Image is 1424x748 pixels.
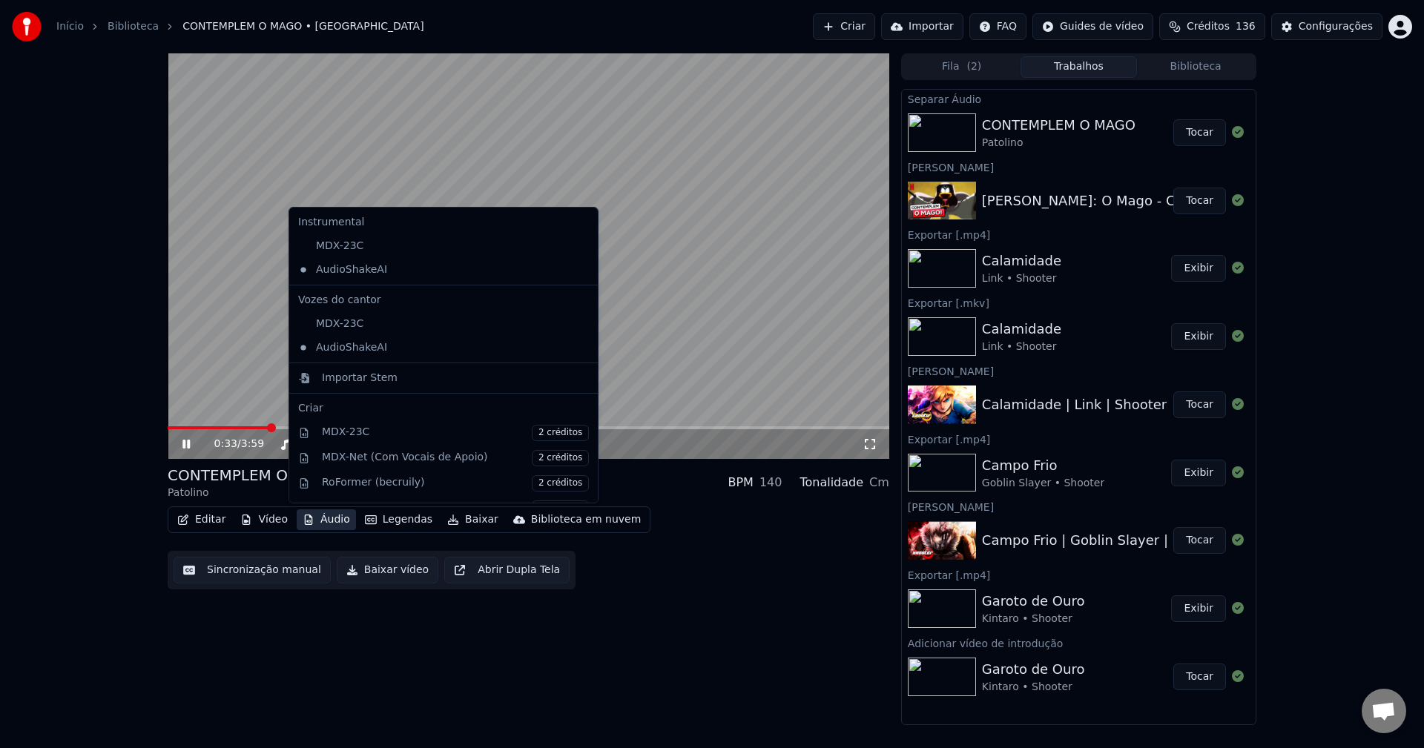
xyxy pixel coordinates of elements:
div: Calamidade [982,251,1061,271]
div: Campo Frio | Goblin Slayer | Shooter [982,530,1224,551]
div: [PERSON_NAME] [902,362,1256,380]
button: Tocar [1173,663,1226,690]
div: Goblin Slayer • Shooter [982,476,1104,491]
button: Abrir Dupla Tela [444,557,570,583]
div: BPM [728,474,753,492]
button: Fila [903,56,1021,78]
span: 2 créditos [532,425,589,441]
button: Configurações [1271,13,1382,40]
div: Garoto de Ouro [982,591,1085,612]
div: Patolino [168,486,338,500]
div: Cm [869,474,889,492]
div: Campo Frio [982,455,1104,476]
div: Kintaro • Shooter [982,680,1085,695]
button: Biblioteca [1137,56,1254,78]
div: AudioShakeAI [292,336,573,360]
div: RoFormer (instv7_gabox) [322,500,589,517]
button: Exibir [1171,595,1226,622]
span: 3:59 [241,437,264,451]
div: CONTEMPLEM O MAGO [982,115,1135,136]
button: Editar [171,509,231,530]
div: 140 [759,474,782,492]
button: Áudio [297,509,356,530]
button: Trabalhos [1021,56,1138,78]
button: Tocar [1173,119,1226,146]
div: Patolino [982,136,1135,150]
div: RoFormer (becruily) [322,475,589,492]
div: Exportar [.mkv] [902,294,1256,311]
div: AudioShakeAI [292,258,573,282]
button: Guides de vídeo [1032,13,1153,40]
button: Criar [813,13,875,40]
div: [PERSON_NAME] [902,158,1256,176]
div: Link • Shooter [982,271,1061,286]
a: Biblioteca [108,19,159,34]
span: ( 2 ) [966,59,981,74]
nav: breadcrumb [56,19,424,34]
div: Configurações [1299,19,1373,34]
div: [PERSON_NAME] [902,497,1256,515]
div: Importar Stem [322,371,398,385]
span: 2 créditos [532,500,589,517]
div: Separar Áudio [902,90,1256,107]
button: Legendas [359,509,438,530]
a: Início [56,19,84,34]
button: FAQ [969,13,1026,40]
div: Calamidade | Link | Shooter [982,394,1167,415]
div: Exportar [.mp4] [902,225,1256,243]
div: Instrumental [292,211,595,234]
img: youka [12,12,42,42]
div: CONTEMPLEM O MAGO [168,465,338,486]
span: CONTEMPLEM O MAGO • [GEOGRAPHIC_DATA] [182,19,423,34]
button: Vídeo [234,509,294,530]
div: Calamidade [982,319,1061,340]
span: 0:33 [214,437,237,451]
div: Kintaro • Shooter [982,612,1085,626]
div: MDX-23C [292,234,573,258]
div: Adicionar vídeo de introdução [902,634,1256,652]
div: MDX-23C [322,425,589,441]
button: Exibir [1171,460,1226,486]
button: Créditos136 [1159,13,1265,40]
button: Baixar [441,509,504,530]
div: Exportar [.mp4] [902,430,1256,448]
button: Tocar [1173,188,1226,214]
div: MDX-23C [292,312,573,336]
div: Garoto de Ouro [982,659,1085,680]
span: 2 créditos [532,475,589,492]
button: Exibir [1171,255,1226,282]
div: Criar [298,401,589,416]
button: Tocar [1173,527,1226,554]
div: MDX-Net (Com Vocais de Apoio) [322,450,589,466]
button: Tocar [1173,391,1226,418]
button: Baixar vídeo [337,557,438,583]
div: Link • Shooter [982,340,1061,354]
div: Vozes do cantor [292,288,595,312]
span: 136 [1236,19,1256,34]
div: Biblioteca em nuvem [531,512,642,527]
span: 2 créditos [532,450,589,466]
span: Créditos [1187,19,1230,34]
button: Sincronização manual [174,557,331,583]
button: Exibir [1171,323,1226,350]
button: Importar [881,13,963,40]
div: / [214,437,250,451]
div: Exportar [.mp4] [902,566,1256,583]
div: Bate-papo aberto [1362,689,1406,733]
div: Tonalidade [800,474,863,492]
